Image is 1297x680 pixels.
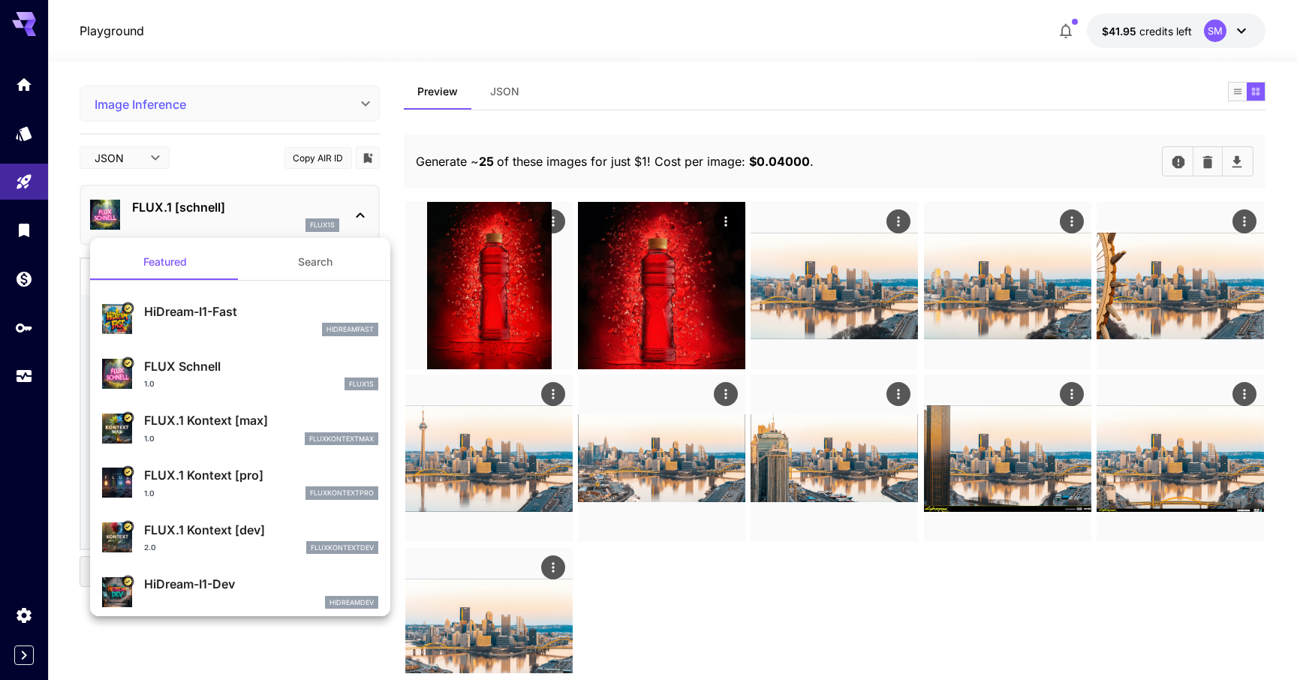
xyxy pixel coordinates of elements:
p: flux1s [349,379,374,390]
div: Certified Model – Vetted for best performance and includes a commercial license.FLUX.1 Kontext [p... [102,460,378,506]
button: Certified Model – Vetted for best performance and includes a commercial license. [122,466,134,478]
p: FLUX.1 Kontext [pro] [144,466,378,484]
div: Certified Model – Vetted for best performance and includes a commercial license.FLUX Schnell1.0fl... [102,351,378,397]
p: fluxkontextmax [309,434,374,444]
p: fluxkontextpro [310,488,374,498]
p: hidreamfast [327,324,374,335]
p: HiDream-I1-Dev [144,575,378,593]
button: Certified Model – Vetted for best performance and includes a commercial license. [122,575,134,587]
button: Certified Model – Vetted for best performance and includes a commercial license. [122,411,134,423]
p: 1.0 [144,433,155,444]
p: HiDream-I1-Fast [144,302,378,320]
button: Certified Model – Vetted for best performance and includes a commercial license. [122,520,134,532]
p: fluxkontextdev [311,543,374,553]
button: Certified Model – Vetted for best performance and includes a commercial license. [122,357,134,369]
p: 1.0 [144,378,155,390]
div: Certified Model – Vetted for best performance and includes a commercial license.HiDream-I1-Fasthi... [102,296,378,342]
div: Certified Model – Vetted for best performance and includes a commercial license.FLUX.1 Kontext [m... [102,405,378,451]
p: FLUX Schnell [144,357,378,375]
button: Featured [90,244,240,280]
p: FLUX.1 Kontext [max] [144,411,378,429]
div: Certified Model – Vetted for best performance and includes a commercial license.HiDream-I1-Devhid... [102,569,378,615]
p: FLUX.1 Kontext [dev] [144,521,378,539]
p: 2.0 [144,542,156,553]
div: Certified Model – Vetted for best performance and includes a commercial license.FLUX.1 Kontext [d... [102,515,378,561]
button: Search [240,244,390,280]
p: 1.0 [144,488,155,499]
p: hidreamdev [330,597,374,608]
button: Certified Model – Vetted for best performance and includes a commercial license. [122,302,134,314]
